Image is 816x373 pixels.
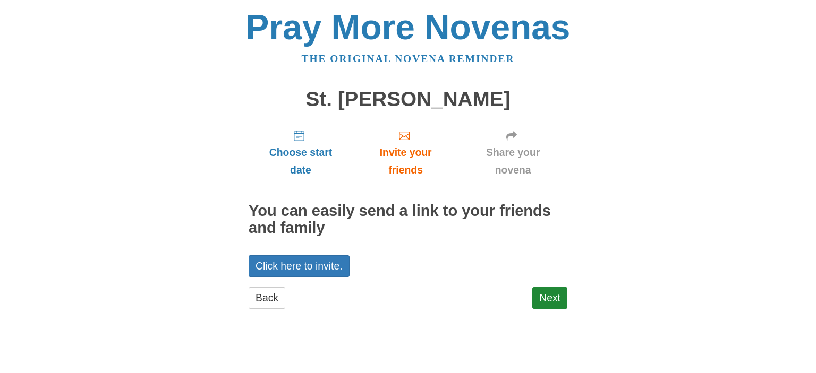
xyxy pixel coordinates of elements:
[249,255,350,277] a: Click here to invite.
[246,7,571,47] a: Pray More Novenas
[249,121,353,184] a: Choose start date
[458,121,567,184] a: Share your novena
[469,144,557,179] span: Share your novena
[532,287,567,309] a: Next
[363,144,448,179] span: Invite your friends
[249,88,567,111] h1: St. [PERSON_NAME]
[353,121,458,184] a: Invite your friends
[249,287,285,309] a: Back
[259,144,342,179] span: Choose start date
[302,53,515,64] a: The original novena reminder
[249,203,567,237] h2: You can easily send a link to your friends and family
